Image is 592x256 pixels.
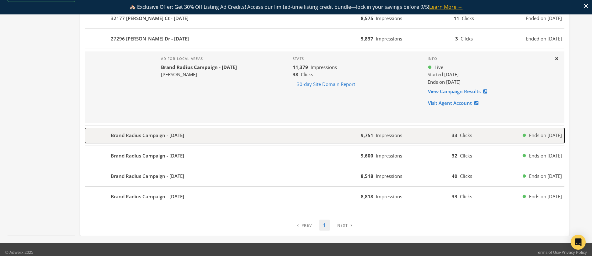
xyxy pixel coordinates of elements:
b: 33 [452,193,457,200]
b: Brand Radius Campaign - [DATE] [111,173,184,180]
span: Clicks [460,152,472,159]
span: Live [435,64,443,71]
span: Ends on [DATE] [428,79,461,85]
span: Ends on [DATE] [529,193,562,200]
span: Clicks [460,173,472,179]
nav: pagination [293,220,356,231]
div: • [536,249,587,255]
h4: Ad for local areas [161,56,237,61]
span: Impressions [376,152,402,159]
h4: Stats [293,56,418,61]
b: 11,379 [293,64,308,70]
b: 9,600 [361,152,373,159]
span: Impressions [376,132,402,138]
b: 27296 [PERSON_NAME] Dr - [DATE] [111,35,189,42]
b: 9,751 [361,132,373,138]
b: Brand Radius Campaign - [DATE] [111,132,184,139]
b: 8,818 [361,193,373,200]
span: Ended on [DATE] [526,35,562,42]
b: Brand Radius Campaign - [DATE] [161,64,237,70]
span: Impressions [376,173,402,179]
b: 5,837 [361,35,373,42]
b: 32177 [PERSON_NAME] Ct - [DATE] [111,15,189,22]
h4: Info [428,56,550,61]
div: Open Intercom Messenger [571,235,586,250]
button: Brand Radius Campaign - [DATE]9,600Impressions32ClicksEnds on [DATE] [85,148,564,163]
b: Brand Radius Campaign - [DATE] [111,193,184,200]
button: Brand Radius Campaign - [DATE]9,751Impressions33ClicksEnds on [DATE] [85,128,564,143]
span: Impressions [376,15,402,21]
a: Visit Agent Account [428,97,483,109]
span: Ends on [DATE] [529,132,562,139]
button: Brand Radius Campaign - [DATE]8,818Impressions33ClicksEnds on [DATE] [85,189,564,204]
button: Brand Radius Campaign - [DATE]8,518Impressions40ClicksEnds on [DATE] [85,169,564,184]
a: 1 [319,220,330,231]
b: 3 [455,35,458,42]
div: [PERSON_NAME] [161,71,237,78]
b: 8,518 [361,173,373,179]
button: 32177 [PERSON_NAME] Ct - [DATE]8,575Impressions11ClicksEnded on [DATE] [85,11,564,26]
button: 30-day Site Domain Report [293,78,359,90]
span: Impressions [376,193,402,200]
a: View Campaign Results [428,86,491,97]
b: 11 [454,15,459,21]
span: Clicks [301,71,313,77]
span: Ended on [DATE] [526,15,562,22]
span: Clicks [462,15,474,21]
span: Impressions [311,64,337,70]
div: Started [DATE] [428,71,550,78]
a: Privacy Policy [562,249,587,255]
b: 33 [452,132,457,138]
span: Clicks [460,193,472,200]
b: 40 [452,173,457,179]
span: Ends on [DATE] [529,173,562,180]
a: Terms of Use [536,249,560,255]
span: Clicks [460,132,472,138]
b: Brand Radius Campaign - [DATE] [111,152,184,159]
span: Impressions [376,35,402,42]
b: 8,575 [361,15,373,21]
span: Ends on [DATE] [529,152,562,159]
b: 32 [452,152,457,159]
b: 38 [293,71,298,77]
p: © Adwerx 2025 [5,249,33,255]
span: Clicks [461,35,473,42]
button: 27296 [PERSON_NAME] Dr - [DATE]5,837Impressions3ClicksEnded on [DATE] [85,31,564,46]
